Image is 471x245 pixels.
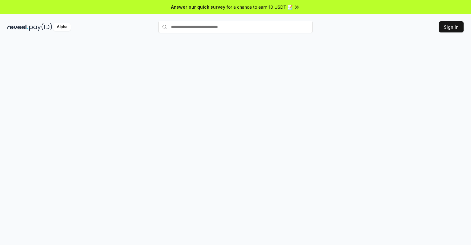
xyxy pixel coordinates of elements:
[29,23,52,31] img: pay_id
[439,21,464,32] button: Sign In
[227,4,293,10] span: for a chance to earn 10 USDT 📝
[171,4,225,10] span: Answer our quick survey
[53,23,71,31] div: Alpha
[7,23,28,31] img: reveel_dark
